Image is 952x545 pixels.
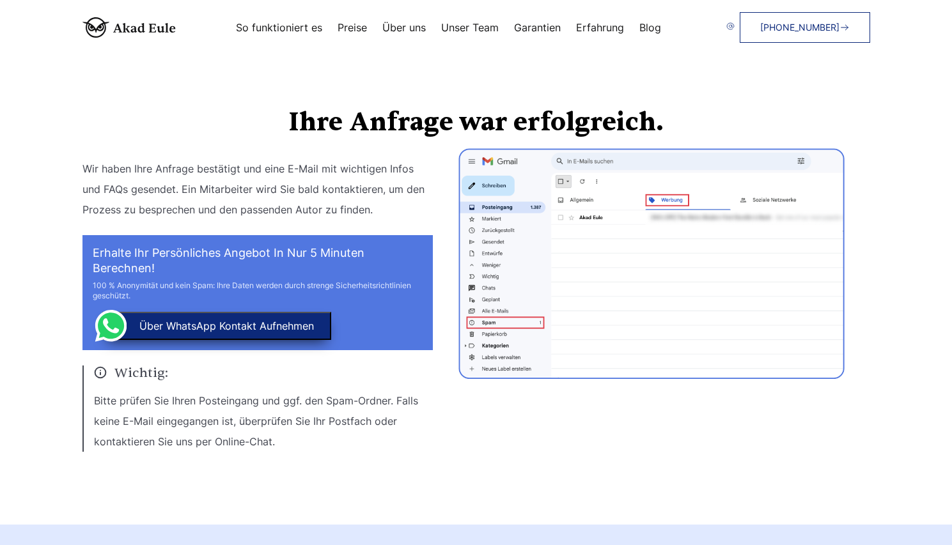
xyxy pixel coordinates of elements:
[514,22,561,33] a: Garantien
[740,12,870,43] a: [PHONE_NUMBER]
[82,110,870,135] h1: Ihre Anfrage war erfolgreich.
[82,17,176,38] img: logo
[639,22,661,33] a: Blog
[94,365,433,380] span: Wichtig:
[576,22,624,33] a: Erfahrung
[93,280,423,301] div: 100 % Anonymität und kein Spam: Ihre Daten werden durch strenge Sicherheitsrichtlinien geschützt.
[236,22,322,33] a: So funktioniert es
[93,245,423,276] h2: Erhalte Ihr persönliches Angebot in nur 5 Minuten berechnen!
[94,390,433,452] p: Bitte prüfen Sie Ihren Posteingang und ggf. den Spam-Ordner. Falls keine E-Mail eingegangen ist, ...
[441,22,499,33] a: Unser Team
[338,22,367,33] a: Preise
[102,312,331,340] button: über WhatsApp Kontakt aufnehmen
[760,22,839,33] span: [PHONE_NUMBER]
[726,22,735,31] img: email
[82,158,433,220] p: Wir haben Ihre Anfrage bestätigt und eine E-Mail mit wichtigen Infos und FAQs gesendet. Ein Mitar...
[458,148,845,379] img: thanks
[382,22,426,33] a: Über uns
